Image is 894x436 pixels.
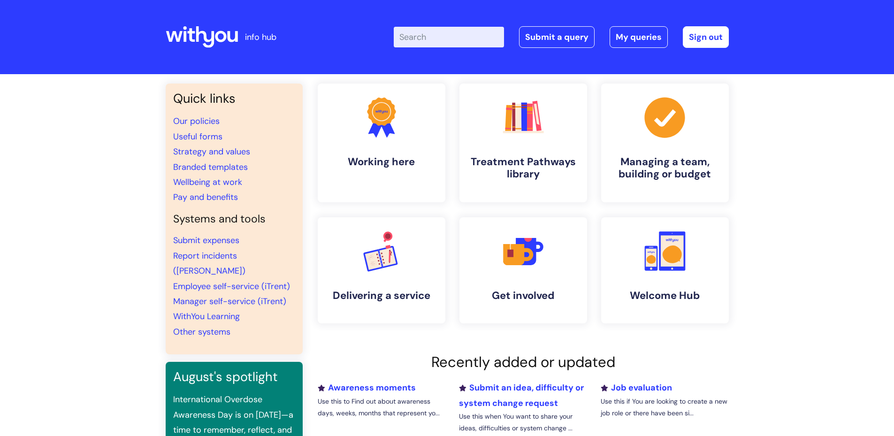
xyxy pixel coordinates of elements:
[394,27,504,47] input: Search
[519,26,595,48] a: Submit a query
[173,91,295,106] h3: Quick links
[173,213,295,226] h4: Systems and tools
[459,382,584,408] a: Submit an idea, difficulty or system change request
[318,382,416,393] a: Awareness moments
[318,353,729,371] h2: Recently added or updated
[459,217,587,323] a: Get involved
[683,26,729,48] a: Sign out
[601,217,729,323] a: Welcome Hub
[173,146,250,157] a: Strategy and values
[173,296,286,307] a: Manager self-service (iTrent)
[173,311,240,322] a: WithYou Learning
[173,326,230,337] a: Other systems
[173,161,248,173] a: Branded templates
[173,369,295,384] h3: August's spotlight
[601,84,729,202] a: Managing a team, building or budget
[173,250,245,276] a: Report incidents ([PERSON_NAME])
[173,191,238,203] a: Pay and benefits
[467,156,580,181] h4: Treatment Pathways library
[601,382,672,393] a: Job evaluation
[173,281,290,292] a: Employee self-service (iTrent)
[609,156,721,181] h4: Managing a team, building or budget
[318,84,445,202] a: Working here
[459,84,587,202] a: Treatment Pathways library
[610,26,668,48] a: My queries
[173,235,239,246] a: Submit expenses
[173,176,242,188] a: Wellbeing at work
[394,26,729,48] div: | -
[325,290,438,302] h4: Delivering a service
[459,411,587,434] p: Use this when You want to share your ideas, difficulties or system change ...
[467,290,580,302] h4: Get involved
[601,396,728,419] p: Use this if You are looking to create a new job role or there have been si...
[609,290,721,302] h4: Welcome Hub
[245,30,276,45] p: info hub
[173,115,220,127] a: Our policies
[318,396,445,419] p: Use this to Find out about awareness days, weeks, months that represent yo...
[318,217,445,323] a: Delivering a service
[325,156,438,168] h4: Working here
[173,131,222,142] a: Useful forms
